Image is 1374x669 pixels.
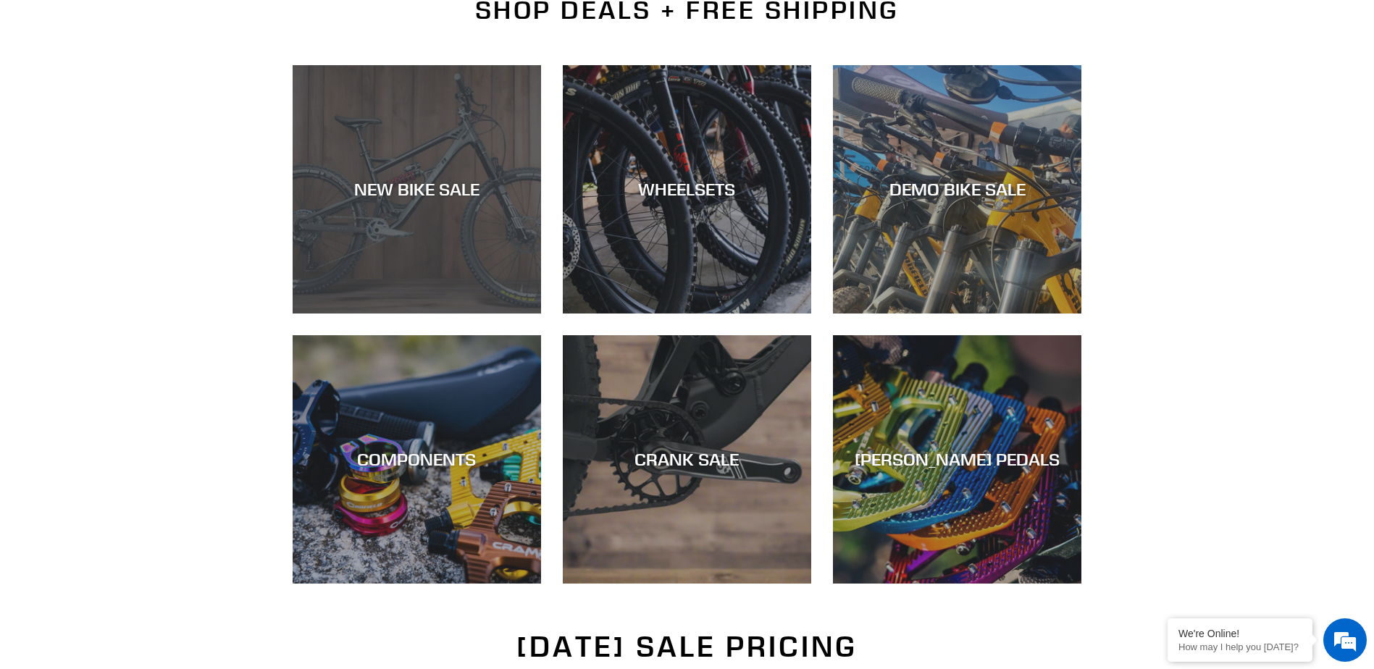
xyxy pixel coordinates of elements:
a: WHEELSETS [563,65,811,314]
div: WHEELSETS [563,179,811,200]
a: COMPONENTS [293,335,541,584]
div: CRANK SALE [563,449,811,470]
p: How may I help you today? [1178,641,1302,652]
a: NEW BIKE SALE [293,65,541,314]
div: NEW BIKE SALE [293,179,541,200]
a: [PERSON_NAME] PEDALS [833,335,1081,584]
div: We're Online! [1178,628,1302,639]
h2: [DATE] SALE PRICING [293,629,1082,664]
div: DEMO BIKE SALE [833,179,1081,200]
div: COMPONENTS [293,449,541,470]
div: [PERSON_NAME] PEDALS [833,449,1081,470]
a: DEMO BIKE SALE [833,65,1081,314]
a: CRANK SALE [563,335,811,584]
